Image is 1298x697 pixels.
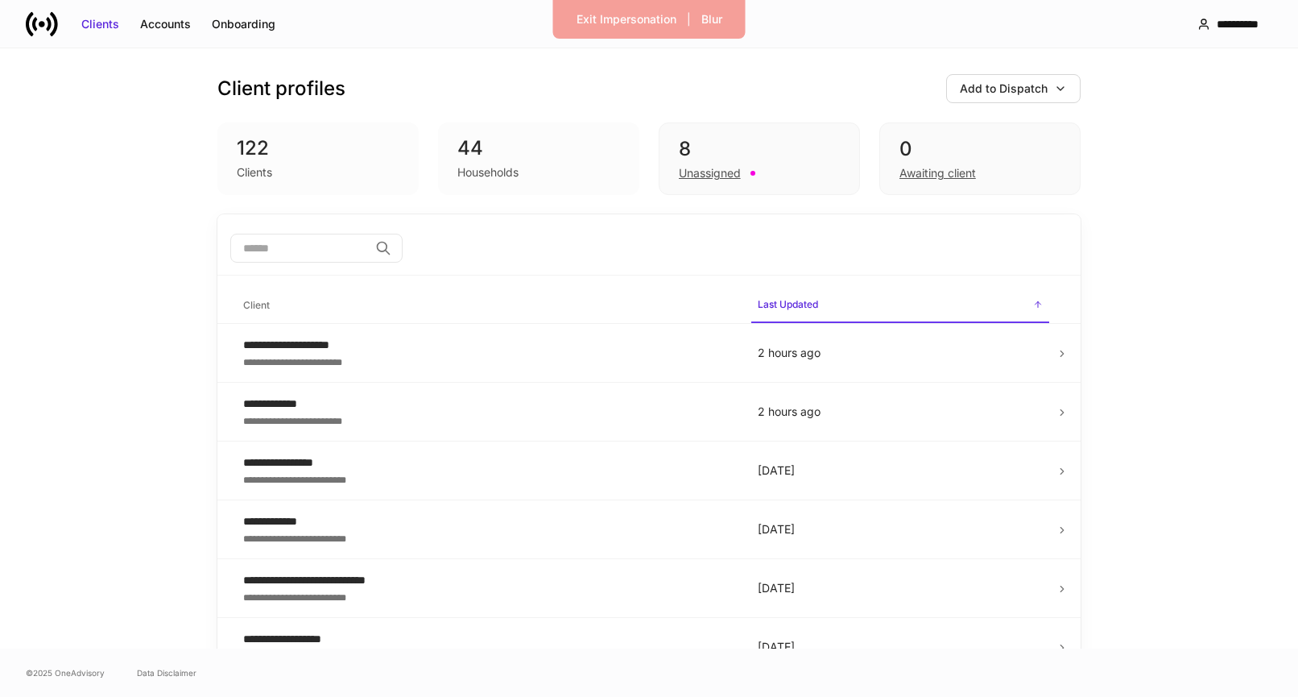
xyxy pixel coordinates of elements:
[201,11,286,37] button: Onboarding
[26,666,105,679] span: © 2025 OneAdvisory
[758,463,1043,479] p: [DATE]
[960,81,1048,97] div: Add to Dispatch
[758,404,1043,420] p: 2 hours ago
[691,6,733,32] button: Blur
[758,639,1043,655] p: [DATE]
[758,580,1043,596] p: [DATE]
[566,6,687,32] button: Exit Impersonation
[212,16,275,32] div: Onboarding
[751,288,1049,323] span: Last Updated
[758,297,818,312] h6: Last Updated
[879,122,1081,195] div: 0Awaiting client
[679,165,741,181] div: Unassigned
[130,11,201,37] button: Accounts
[71,11,130,37] button: Clients
[679,136,840,162] div: 8
[577,11,676,27] div: Exit Impersonation
[243,297,270,313] h6: Client
[758,345,1043,361] p: 2 hours ago
[137,666,196,679] a: Data Disclaimer
[457,135,620,161] div: 44
[457,164,519,180] div: Households
[899,136,1060,162] div: 0
[946,74,1081,103] button: Add to Dispatch
[899,165,976,181] div: Awaiting client
[217,76,345,102] h3: Client profiles
[81,16,119,32] div: Clients
[701,11,722,27] div: Blur
[237,135,399,161] div: 122
[659,122,860,195] div: 8Unassigned
[237,164,272,180] div: Clients
[140,16,191,32] div: Accounts
[237,289,738,322] span: Client
[758,521,1043,537] p: [DATE]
